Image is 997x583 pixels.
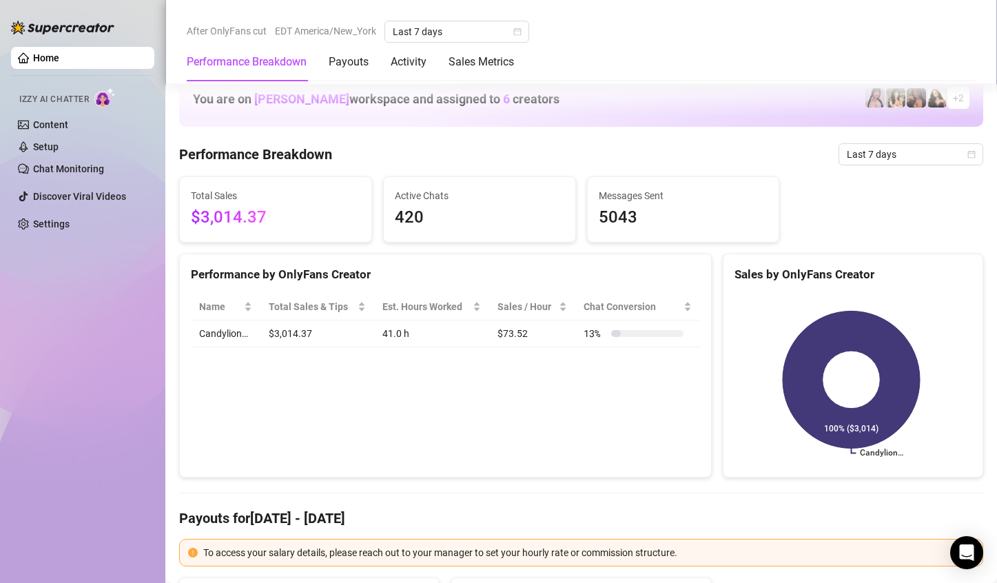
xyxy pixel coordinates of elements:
td: 41.0 h [374,320,489,347]
th: Chat Conversion [575,294,699,320]
span: Name [199,299,241,314]
td: Candylion… [191,320,260,347]
text: Candylion… [860,449,903,458]
span: 5043 [599,205,768,231]
td: $3,014.37 [260,320,374,347]
th: Total Sales & Tips [260,294,374,320]
th: Name [191,294,260,320]
a: Setup [33,141,59,152]
div: Sales by OnlyFans Creator [734,265,972,284]
span: Total Sales [191,188,360,203]
img: mads [927,88,947,108]
a: Home [33,52,59,63]
span: Total Sales & Tips [269,299,355,314]
a: Discover Viral Videos [33,191,126,202]
span: Active Chats [395,188,564,203]
div: Open Intercom Messenger [950,536,983,569]
span: Last 7 days [847,144,975,165]
div: Est. Hours Worked [382,299,469,314]
div: Performance Breakdown [187,54,307,70]
span: 420 [395,205,564,231]
div: Activity [391,54,426,70]
span: 13 % [584,326,606,341]
th: Sales / Hour [489,294,576,320]
div: To access your salary details, please reach out to your manager to set your hourly rate or commis... [203,545,974,560]
img: Candylion [886,88,905,108]
span: Chat Conversion [584,299,680,314]
span: + 2 [953,90,964,105]
img: cyber [865,88,885,108]
span: Izzy AI Chatter [19,93,89,106]
span: Messages Sent [599,188,768,203]
span: Sales / Hour [497,299,557,314]
span: After OnlyFans cut [187,21,267,41]
a: Content [33,119,68,130]
span: EDT America/New_York [275,21,376,41]
span: Last 7 days [393,21,521,42]
td: $73.52 [489,320,576,347]
img: steph [907,88,926,108]
h4: Performance Breakdown [179,145,332,164]
div: Sales Metrics [449,54,514,70]
div: Payouts [329,54,369,70]
img: logo-BBDzfeDw.svg [11,21,114,34]
a: Chat Monitoring [33,163,104,174]
div: Performance by OnlyFans Creator [191,265,700,284]
span: calendar [967,150,976,158]
span: [PERSON_NAME] [254,92,349,106]
span: $3,014.37 [191,205,360,231]
h1: You are on workspace and assigned to creators [193,92,559,107]
a: Settings [33,218,70,229]
span: 6 [503,92,510,106]
span: calendar [513,28,522,36]
span: exclamation-circle [188,548,198,558]
img: AI Chatter [94,88,116,108]
h4: Payouts for [DATE] - [DATE] [179,509,983,528]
